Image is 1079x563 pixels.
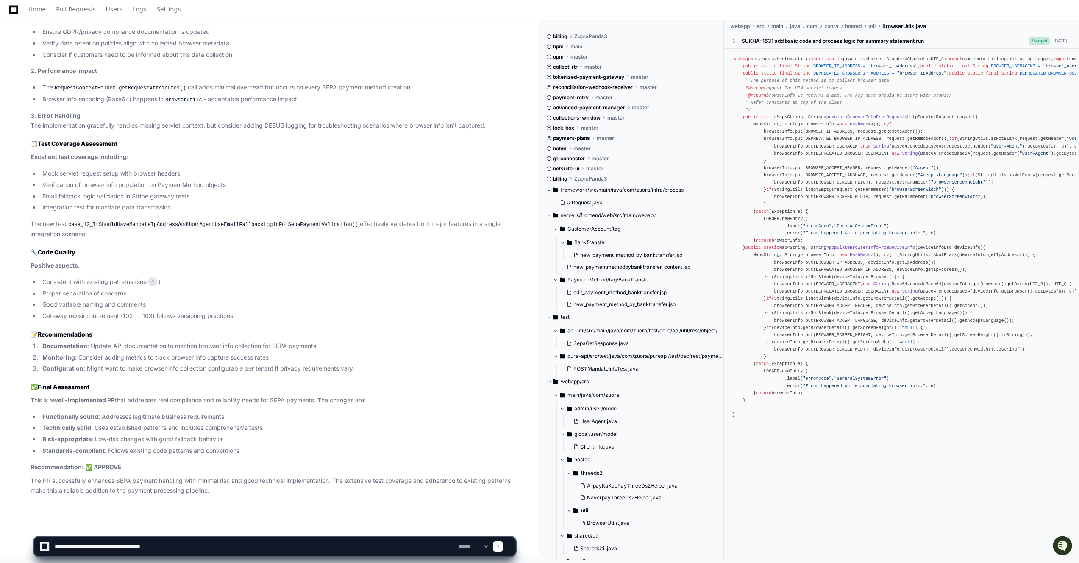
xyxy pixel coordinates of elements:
[573,468,578,478] svg: Directory
[40,353,515,362] li: : Consider adding metrics to track browser info capture success rates
[803,376,831,381] span: "errorCode"
[1054,56,1069,61] span: import
[563,337,719,349] button: SepaGetResponse.java
[584,64,602,70] span: master
[561,314,570,321] span: test
[42,342,87,349] strong: Documentation
[546,310,717,324] button: test
[873,143,889,148] span: String
[567,466,717,480] button: threeds2
[553,125,574,131] span: lock-box
[581,470,602,477] span: threeds2
[553,43,564,50] span: hpm
[761,71,777,76] span: static
[766,296,771,301] span: if
[918,173,962,178] span: "Accept-Language"
[951,136,957,141] span: if
[850,252,868,257] span: HashMap
[779,71,793,76] span: final
[949,71,965,76] span: public
[42,354,75,361] strong: Monitoring
[40,364,515,373] li: : Might want to make browser info collection configurable per tenant if privacy requirements vary
[40,300,515,309] li: Good variable naming and comments
[38,248,75,256] strong: Code Quality
[742,37,924,44] div: SUKHA-1631 add basic code and process logic for summary statement run
[581,507,588,514] span: util
[31,476,515,496] p: The PR successfully enhances SEPA payment handling with minimal risk and good technical implement...
[546,375,717,388] button: webapp/src
[8,8,25,25] img: PlayerZero
[553,210,558,220] svg: Directory
[766,325,771,330] span: if
[574,431,617,438] span: global/user/model
[31,111,515,131] p: The implementation gracefully handles missing servlet context, but consider adding DEBUG logging ...
[892,151,899,156] span: new
[1029,37,1050,45] span: Merged
[31,262,80,269] strong: Positive aspects:
[560,224,565,234] svg: Directory
[892,71,894,76] span: =
[573,264,690,270] span: new_paymentmethodbybanktransfer_content.jsp
[31,248,515,256] h3: 🔧
[553,349,724,363] button: pure-api/src/test/java/com/zuora/pureapi/test/pac/rest/paymentmethod/post
[560,351,565,361] svg: Directory
[567,454,572,465] svg: Directory
[808,56,824,61] span: import
[31,112,81,119] strong: 3. Error Handling
[40,83,515,93] li: The call adds minimal overhead but occurs on every SEPA payment method creation
[756,361,769,366] span: catch
[731,23,750,30] span: webapp
[164,96,203,104] code: BrowserUtils
[573,289,667,296] span: edit_payment_method_banktransfer.jsp
[748,92,766,98] span: @return
[743,114,759,120] span: public
[560,275,565,285] svg: Directory
[574,405,618,412] span: admin/user/model
[766,274,771,279] span: if
[573,301,676,308] span: new_payment_method_by_banktransfer.jsp
[756,390,771,396] span: return
[40,203,515,212] li: Integration test for mandate data transmission
[756,238,771,243] span: return
[560,427,717,441] button: global/user/model
[570,415,712,427] button: UserAgent.java
[803,231,926,236] span: "Error happened while populating browser info."
[553,145,567,152] span: notes
[40,192,515,201] li: Email fallback logic validation in Stripe gateway tests
[790,23,800,30] span: java
[567,429,572,439] svg: Directory
[803,383,926,388] span: "Error happened while populating browser info."
[631,74,648,81] span: master
[40,289,515,298] li: Proper separation of concerns
[580,418,617,425] span: UserAgent.java
[771,23,783,30] span: main
[40,27,515,37] li: Ensure GDPR/privacy compliance documentation is updated
[597,135,614,142] span: master
[761,114,777,120] span: static
[845,23,862,30] span: hosted
[553,74,624,81] span: tokenized-payment-gateway
[882,23,926,30] span: BrowserUtils.java
[868,23,876,30] span: util
[42,447,105,454] strong: Standards-compliant
[732,56,1071,418] div: com.zuora.hosted.util; java.nio.charset.StandardCharsets.UTF_8; com.zuora.billing.infra.log.Logge...
[580,443,615,450] span: ClientInfo.java
[553,185,558,195] svg: Directory
[553,165,579,172] span: netsuite-ui
[873,281,889,287] span: String
[144,66,154,76] button: Start new chat
[31,219,515,239] p: The new test effectively validates both major features in a single integration scenario.
[560,453,717,466] button: hosted
[560,326,565,336] svg: Directory
[31,396,515,405] p: This is a that addresses real compliance and reliability needs for SEPA payments. The changes are:
[106,7,122,12] span: Users
[748,85,764,90] span: @param
[553,312,558,322] svg: Directory
[556,197,712,209] button: UiRequest.java
[574,239,606,246] span: BankTransfer
[553,64,578,70] span: collect-rtr
[563,298,712,310] button: new_payment_method_by_banktransfer.jsp
[732,56,751,61] span: package
[640,84,657,91] span: master
[991,143,1022,148] span: "User-Agent"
